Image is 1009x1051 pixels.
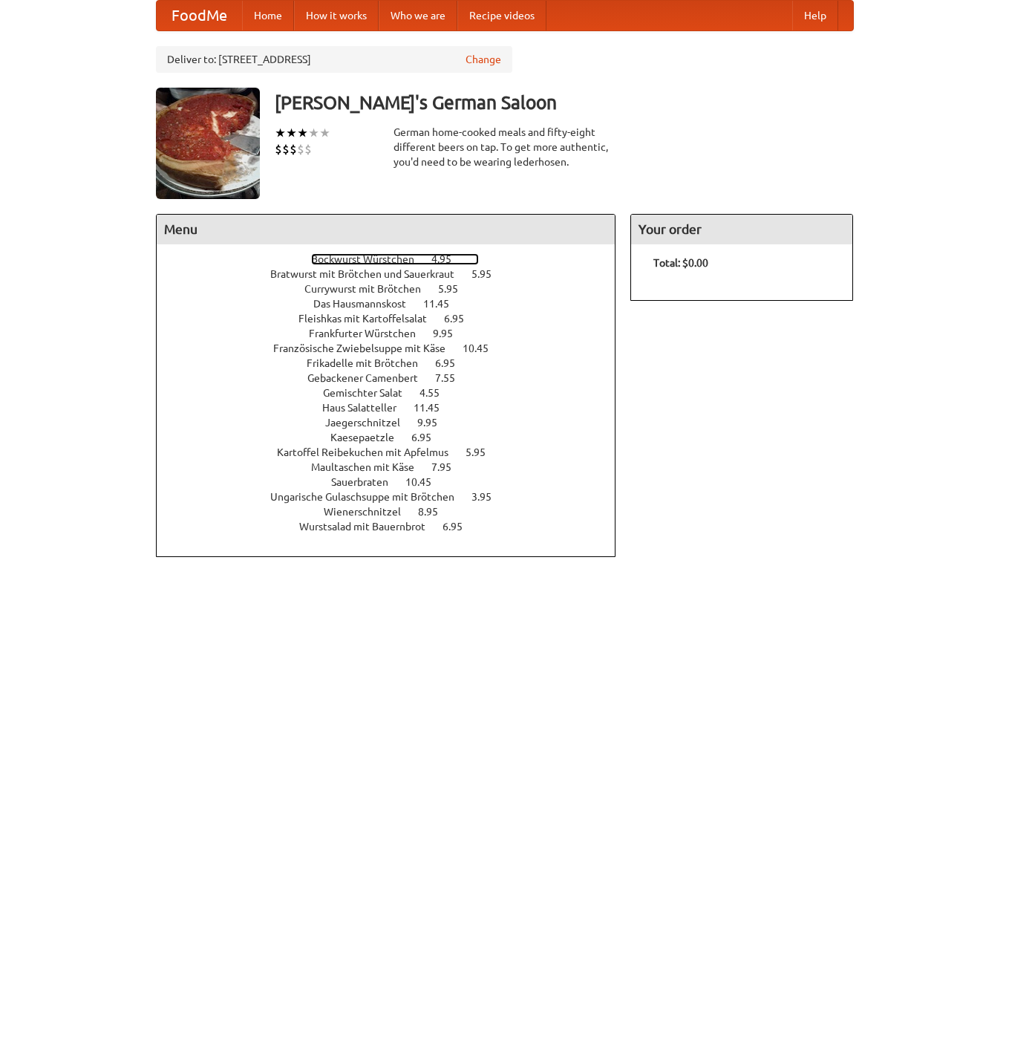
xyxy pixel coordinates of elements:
span: Kartoffel Reibekuchen mit Apfelmus [277,446,463,458]
a: Fleishkas mit Kartoffelsalat 6.95 [298,313,492,325]
a: Kartoffel Reibekuchen mit Apfelmus 5.95 [277,446,513,458]
span: Gebackener Camenbert [307,372,433,384]
li: $ [297,141,304,157]
a: How it works [294,1,379,30]
a: Ungarische Gulaschsuppe mit Brötchen 3.95 [270,491,519,503]
div: German home-cooked meals and fifty-eight different beers on tap. To get more authentic, you'd nee... [394,125,616,169]
img: angular.jpg [156,88,260,199]
div: Deliver to: [STREET_ADDRESS] [156,46,512,73]
li: $ [275,141,282,157]
a: Who we are [379,1,457,30]
span: Wienerschnitzel [324,506,416,518]
span: 5.95 [471,268,506,280]
span: 11.45 [423,298,464,310]
span: 10.45 [405,476,446,488]
span: Frankfurter Würstchen [309,328,431,339]
span: 10.45 [463,342,503,354]
li: $ [282,141,290,157]
a: Change [466,52,501,67]
span: Das Hausmannskost [313,298,421,310]
span: Bratwurst mit Brötchen und Sauerkraut [270,268,469,280]
a: Gebackener Camenbert 7.55 [307,372,483,384]
a: Bockwurst Würstchen 4.95 [311,253,479,265]
li: ★ [286,125,297,141]
span: 6.95 [443,521,477,533]
a: Frankfurter Würstchen 9.95 [309,328,480,339]
a: Das Hausmannskost 11.45 [313,298,477,310]
a: Französische Zwiebelsuppe mit Käse 10.45 [273,342,516,354]
li: ★ [308,125,319,141]
a: Help [792,1,838,30]
span: Maultaschen mit Käse [311,461,429,473]
span: Fleishkas mit Kartoffelsalat [298,313,442,325]
span: 8.95 [418,506,453,518]
li: ★ [319,125,330,141]
span: Wurstsalad mit Bauernbrot [299,521,440,533]
span: 4.55 [419,387,454,399]
a: Kaesepaetzle 6.95 [330,432,459,443]
a: Sauerbraten 10.45 [331,476,459,488]
span: Jaegerschnitzel [325,417,415,429]
span: Sauerbraten [331,476,403,488]
span: 5.95 [438,283,473,295]
a: Haus Salatteller 11.45 [322,402,467,414]
h3: [PERSON_NAME]'s German Saloon [275,88,854,117]
span: 9.95 [433,328,468,339]
span: 6.95 [435,357,470,369]
span: 9.95 [417,417,452,429]
span: 7.95 [431,461,466,473]
span: Französische Zwiebelsuppe mit Käse [273,342,460,354]
h4: Menu [157,215,615,244]
li: $ [290,141,297,157]
span: Currywurst mit Brötchen [304,283,436,295]
span: 3.95 [471,491,506,503]
span: Gemischter Salat [323,387,417,399]
span: Kaesepaetzle [330,432,409,443]
h4: Your order [631,215,852,244]
a: Jaegerschnitzel 9.95 [325,417,465,429]
a: Recipe videos [457,1,546,30]
span: Frikadelle mit Brötchen [307,357,433,369]
span: 6.95 [444,313,479,325]
span: 6.95 [411,432,446,443]
li: $ [304,141,312,157]
a: Currywurst mit Brötchen 5.95 [304,283,486,295]
a: Gemischter Salat 4.55 [323,387,467,399]
a: Frikadelle mit Brötchen 6.95 [307,357,483,369]
li: ★ [275,125,286,141]
a: Home [242,1,294,30]
span: Bockwurst Würstchen [311,253,429,265]
a: FoodMe [157,1,242,30]
span: 11.45 [414,402,454,414]
a: Maultaschen mit Käse 7.95 [311,461,479,473]
a: Wurstsalad mit Bauernbrot 6.95 [299,521,490,533]
li: ★ [297,125,308,141]
span: 5.95 [466,446,500,458]
span: 7.55 [435,372,470,384]
span: Haus Salatteller [322,402,411,414]
b: Total: $0.00 [653,257,708,269]
span: 4.95 [431,253,466,265]
a: Wienerschnitzel 8.95 [324,506,466,518]
a: Bratwurst mit Brötchen und Sauerkraut 5.95 [270,268,519,280]
span: Ungarische Gulaschsuppe mit Brötchen [270,491,469,503]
